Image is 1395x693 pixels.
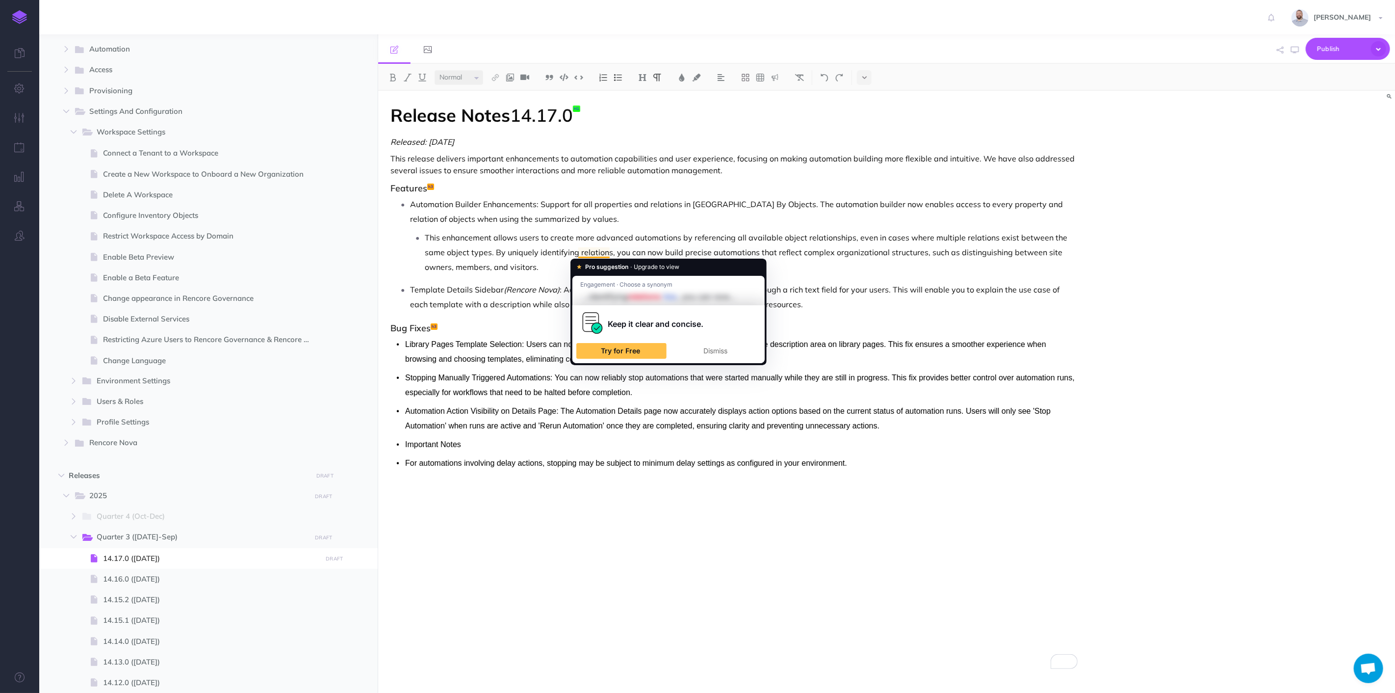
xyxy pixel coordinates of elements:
span: Settings And Configuration [89,106,304,118]
span: Change appearance in Rencore Governance [103,293,319,304]
span: Workspace Settings [97,126,304,139]
span: Configure Inventory Objects [103,210,319,221]
span: For automations involving delay actions, stopping may be subject to minimum delay settings as con... [405,459,847,467]
img: Callout dropdown menu button [771,74,779,81]
span: Connect a Tenant to a Workspace [103,147,319,159]
img: Ordered list button [599,74,608,81]
span: Released: [DATE] [390,137,454,147]
img: Inline code button [574,74,583,81]
img: Headings dropdown button [638,74,647,81]
em: (Rencore Nova) [504,285,560,294]
p: This enhancement allows users to create more advanced automations by referencing all available ob... [425,230,1078,274]
img: Clear styles button [795,74,804,81]
span: 14.12.0 ([DATE]) [103,677,319,689]
button: DRAFT [322,553,347,564]
p: Automation Builder Enhancements: Support for all properties and relations in [GEOGRAPHIC_DATA] By... [410,197,1078,226]
p: This release delivers important enhancements to automation capabilities and user experience, focu... [390,153,1078,176]
img: Blockquote button [545,74,554,81]
img: logo-mark.svg [12,10,27,24]
button: Publish [1306,38,1390,60]
span: Rencore Nova [89,437,304,450]
img: Unordered list button [614,74,622,81]
span: Quarter 3 ([DATE]-Sep) [97,531,304,544]
span: Library Pages Template Selection: Users can now select a template by clicking anywhere in the tem... [405,340,1046,363]
button: DRAFT [312,470,337,481]
img: Add video button [520,74,529,81]
img: Link button [491,74,500,81]
img: Redo [835,74,844,81]
span: [PERSON_NAME] [1309,13,1376,22]
span: Change Language [103,355,319,367]
small: DRAFT [326,556,343,562]
span: Environment Settings [97,375,304,388]
span: 14.15.2 ([DATE]) [103,594,319,606]
img: Italic button [403,74,412,81]
span: 14.17.0 [510,104,573,126]
span: Automation Action Visibility on Details Page: The Automation Details page now accurately displays... [405,407,1051,430]
span: Releases [69,470,307,481]
img: Create table button [756,74,765,81]
img: Bold button [388,74,397,81]
span: Access [89,64,304,77]
span: 14.15.1 ([DATE]) [103,614,319,626]
div: To enrich screen reader interactions, please activate Accessibility in Grammarly extension settings [378,91,1090,683]
img: dqmYJ6zMSCra9RPGpxPUfVOofRKbTqLnhKYT2M4s.jpg [1292,9,1309,27]
span: Publish [1317,41,1366,56]
button: DRAFT [311,532,336,543]
img: Text color button [677,74,686,81]
img: Alignment dropdown menu button [717,74,725,81]
small: DRAFT [316,473,334,479]
img: Text background color button [692,74,701,81]
span: Restricting Azure Users to Rencore Governance & Rencore Nova [103,334,319,346]
span: 14.16.0 ([DATE]) [103,573,319,585]
span: Delete A Workspace [103,189,319,201]
span: Restrict Workspace Access by Domain [103,230,319,242]
p: Template Details Sidebar : Added capabilities to provide a company guideline through a rich text ... [410,282,1078,312]
span: Disable External Services [103,313,319,325]
img: Paragraph button [653,74,662,81]
span: Automation [89,43,304,56]
span: 14.17.0 ([DATE]) [103,553,319,564]
span: Create a New Workspace to Onboard a New Organization [103,168,319,180]
button: DRAFT [311,491,336,502]
img: Underline button [418,74,427,81]
span: Stopping Manually Triggered Automations: You can now reliably stop automations that were started ... [405,373,1075,397]
span: Important Notes [405,440,461,449]
span: Provisioning [89,85,304,98]
span: Quarter 4 (Oct-Dec) [97,510,304,523]
span: Users & Roles [97,396,304,408]
span: Enable Beta Preview [103,251,319,263]
img: Code block button [560,74,568,81]
span: Enable a Beta Feature [103,272,319,284]
span: Release Notes [390,104,510,126]
span: Profile Settings [97,416,304,429]
small: DRAFT [315,493,332,500]
span: 14.13.0 ([DATE]) [103,656,319,668]
small: DRAFT [315,534,332,541]
h3: Bug Fixes [390,323,1078,333]
img: Add image button [506,74,515,81]
span: 2025 [89,490,304,503]
span: 14.14.0 ([DATE]) [103,636,319,647]
div: Open chat [1354,654,1383,683]
h3: Features [390,184,1078,193]
img: Undo [820,74,829,81]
